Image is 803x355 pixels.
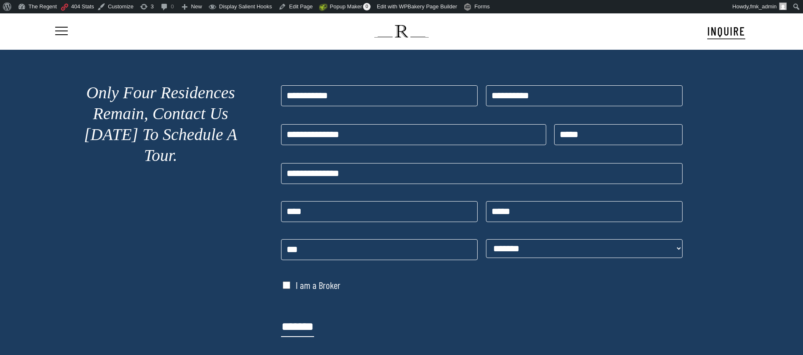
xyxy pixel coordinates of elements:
[707,23,745,39] a: INQUIRE
[296,280,340,291] label: I am a Broker
[750,3,777,10] span: fmk_admin
[363,3,371,10] span: 0
[54,27,68,36] a: Navigation Menu
[707,24,745,38] span: INQUIRE
[80,82,241,166] h2: Only Four Residences Remain, Contact Us [DATE] To Schedule A Tour.
[374,25,428,38] img: The Regent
